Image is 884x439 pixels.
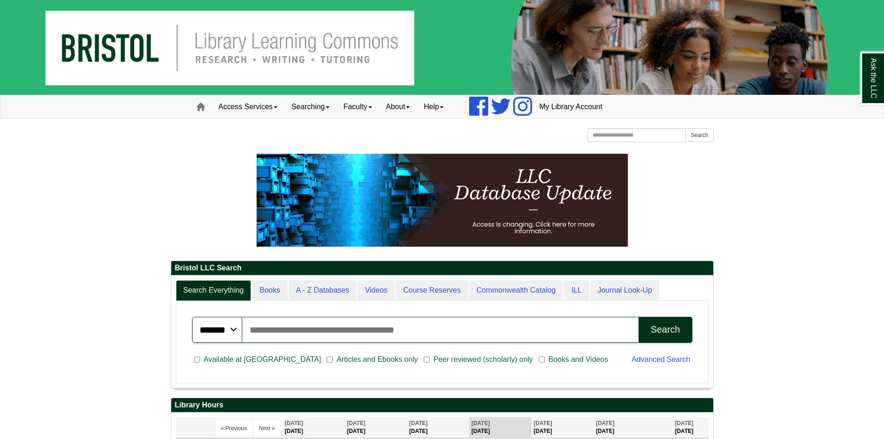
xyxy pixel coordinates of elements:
[176,280,252,301] a: Search Everything
[284,95,336,118] a: Searching
[347,420,366,426] span: [DATE]
[345,417,407,438] th: [DATE]
[534,420,552,426] span: [DATE]
[216,421,252,435] button: « Previous
[379,95,417,118] a: About
[532,95,609,118] a: My Library Account
[212,95,284,118] a: Access Services
[639,317,692,343] button: Search
[545,354,612,365] span: Books and Videos
[471,420,490,426] span: [DATE]
[289,280,357,301] a: A - Z Databases
[252,280,287,301] a: Books
[672,417,708,438] th: [DATE]
[283,417,345,438] th: [DATE]
[675,420,693,426] span: [DATE]
[336,95,379,118] a: Faculty
[651,324,680,335] div: Search
[539,355,545,364] input: Books and Videos
[333,354,421,365] span: Articles and Ebooks only
[424,355,430,364] input: Peer reviewed (scholarly) only
[590,280,659,301] a: Journal Look-Up
[594,417,672,438] th: [DATE]
[396,280,468,301] a: Course Reserves
[257,154,628,247] img: HTML tutorial
[564,280,589,301] a: ILL
[430,354,536,365] span: Peer reviewed (scholarly) only
[327,355,333,364] input: Articles and Ebooks only
[632,355,690,363] a: Advanced Search
[469,280,563,301] a: Commonwealth Catalog
[469,417,531,438] th: [DATE]
[417,95,451,118] a: Help
[200,354,325,365] span: Available at [GEOGRAPHIC_DATA]
[357,280,395,301] a: Videos
[407,417,469,438] th: [DATE]
[171,261,713,275] h2: Bristol LLC Search
[409,420,428,426] span: [DATE]
[171,398,713,413] h2: Library Hours
[685,128,713,142] button: Search
[531,417,594,438] th: [DATE]
[596,420,614,426] span: [DATE]
[285,420,303,426] span: [DATE]
[194,355,200,364] input: Available at [GEOGRAPHIC_DATA]
[254,421,280,435] button: Next »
